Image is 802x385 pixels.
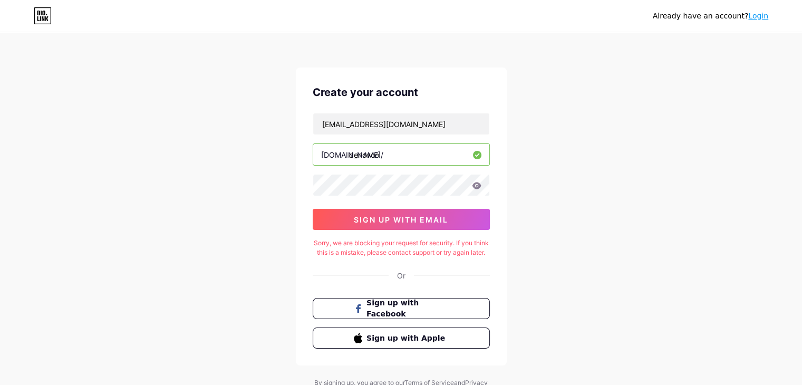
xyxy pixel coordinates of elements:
span: Sign up with Apple [366,333,448,344]
input: Email [313,113,489,134]
a: Login [748,12,768,20]
button: Sign up with Apple [313,328,490,349]
div: Sorry, we are blocking your request for security. If you think this is a mistake, please contact ... [313,238,490,257]
div: Already have an account? [653,11,768,22]
span: sign up with email [354,215,448,224]
div: Or [397,270,405,281]
input: username [313,144,489,165]
span: Sign up with Facebook [366,297,448,320]
div: [DOMAIN_NAME]/ [321,149,383,160]
button: Sign up with Facebook [313,298,490,319]
button: sign up with email [313,209,490,230]
div: Create your account [313,84,490,100]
